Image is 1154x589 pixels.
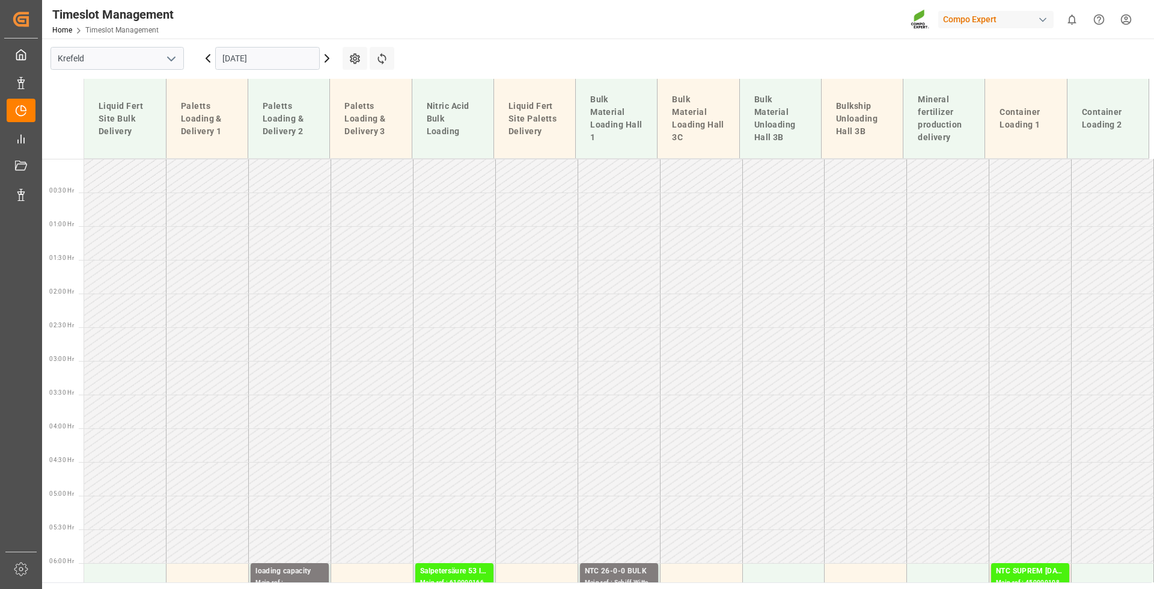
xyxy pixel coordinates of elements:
div: Paletts Loading & Delivery 1 [176,95,238,143]
div: Mineral fertilizer production delivery [913,88,975,149]
div: Nitric Acid Bulk Loading [422,95,484,143]
input: DD.MM.YYYY [215,47,320,70]
div: Main ref : 6100001663, 2000001411 [420,578,489,588]
div: Bulk Material Loading Hall 1 [585,88,647,149]
span: 04:30 Hr [49,457,74,463]
span: 05:00 Hr [49,490,74,497]
div: Paletts Loading & Delivery 2 [258,95,320,143]
span: 02:30 Hr [49,322,74,328]
span: 02:00 Hr [49,288,74,295]
div: Liquid Fert Site Paletts Delivery [504,95,566,143]
div: Bulkship Unloading Hall 3B [831,95,893,143]
span: 03:30 Hr [49,389,74,396]
div: Salpetersäure 53 lose [420,566,489,578]
div: Liquid Fert Site Bulk Delivery [94,95,156,143]
div: Bulk Material Loading Hall 3C [667,88,729,149]
span: 06:00 Hr [49,558,74,564]
button: open menu [162,49,180,68]
button: Compo Expert [938,8,1058,31]
div: Main ref : Schiff Wittenheim 2/2, 20000000879 [585,578,653,588]
div: Compo Expert [938,11,1054,28]
div: Container Loading 2 [1077,101,1139,136]
div: Main ref : , [255,578,324,588]
input: Type to search/select [50,47,184,70]
span: 01:00 Hr [49,221,74,227]
div: loading capacity [255,566,324,578]
div: Container Loading 1 [995,101,1057,136]
span: 04:00 Hr [49,423,74,430]
button: Help Center [1085,6,1113,33]
span: 00:30 Hr [49,187,74,194]
div: Bulk Material Unloading Hall 3B [749,88,811,149]
span: 01:30 Hr [49,254,74,261]
div: Timeslot Management [52,5,174,23]
span: 05:30 Hr [49,524,74,531]
a: Home [52,26,72,34]
div: NTC SUPREM [DATE] 25kg (x42) INT [996,566,1064,578]
div: NTC 26-0-0 BULK [585,566,653,578]
img: Screenshot%202023-09-29%20at%2010.02.21.png_1712312052.png [911,9,930,30]
span: 03:00 Hr [49,356,74,362]
button: show 0 new notifications [1058,6,1085,33]
div: Paletts Loading & Delivery 3 [340,95,401,143]
div: Main ref : 4500001086, 2000001104 [996,578,1064,588]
